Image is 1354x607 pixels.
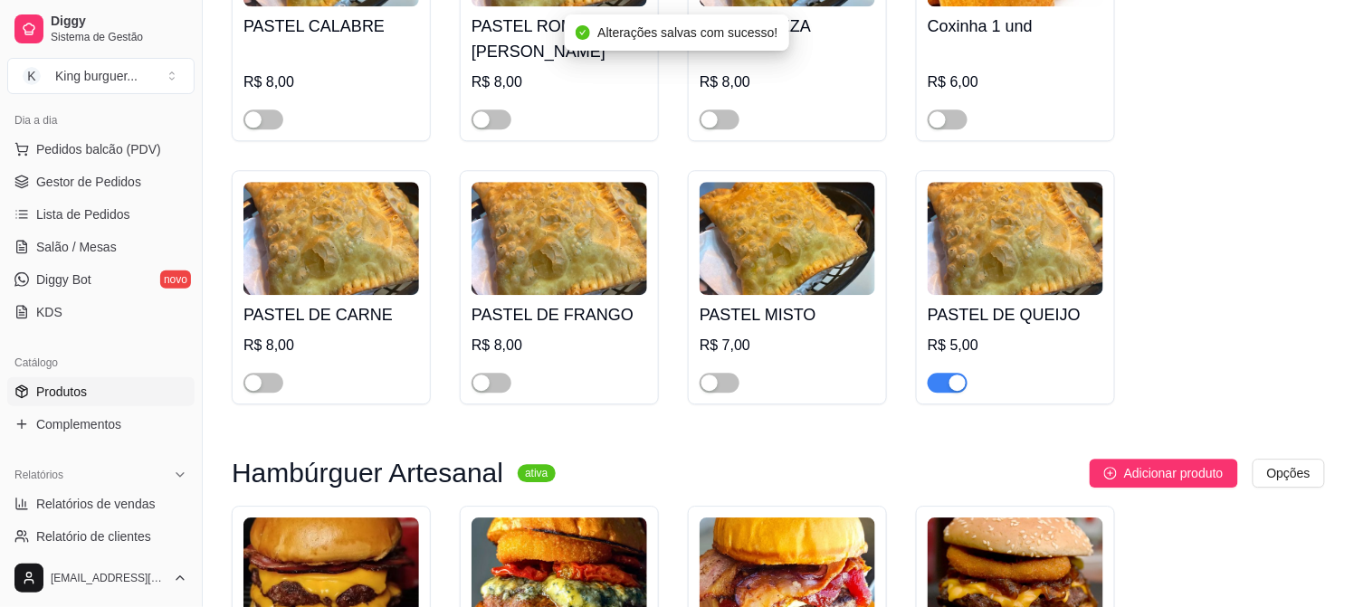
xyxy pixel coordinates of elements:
a: Produtos [7,377,195,406]
span: Lista de Pedidos [36,205,130,223]
span: Opções [1267,463,1311,483]
h4: PASTEL DE FRANGO [472,302,647,327]
a: DiggySistema de Gestão [7,7,195,51]
span: Relatórios de vendas [36,495,156,513]
span: Pedidos balcão (PDV) [36,140,161,158]
h4: PASTEL PIZZA [700,14,875,39]
span: plus-circle [1104,467,1117,479]
div: R$ 8,00 [243,335,419,356]
img: product-image [243,182,419,295]
span: Gestor de Pedidos [36,173,141,191]
button: Select a team [7,58,195,94]
span: Relatório de clientes [36,527,151,545]
h3: Hambúrguer Artesanal [232,462,503,484]
h4: PASTEL CALABRE [243,14,419,39]
button: Adicionar produto [1090,459,1238,488]
a: Relatórios de vendas [7,489,195,518]
sup: ativa [518,464,555,482]
div: R$ 8,00 [472,71,647,93]
span: Adicionar produto [1124,463,1224,483]
h4: PASTEL ROMEU & [PERSON_NAME] [472,14,647,64]
div: R$ 7,00 [700,335,875,356]
a: Gestor de Pedidos [7,167,195,196]
img: product-image [700,182,875,295]
div: Catálogo [7,348,195,377]
span: KDS [36,303,62,321]
div: R$ 8,00 [700,71,875,93]
span: Diggy [51,14,187,30]
h4: PASTEL DE CARNE [243,302,419,327]
button: Pedidos balcão (PDV) [7,135,195,164]
div: R$ 5,00 [928,335,1103,356]
h4: PASTEL DE QUEIJO [928,302,1103,327]
h4: Coxinha 1 und [928,14,1103,39]
span: check-circle [576,25,590,40]
div: R$ 6,00 [928,71,1103,93]
span: Produtos [36,383,87,401]
span: Relatórios [14,468,63,482]
span: Complementos [36,415,121,433]
a: Salão / Mesas [7,232,195,261]
a: Relatório de clientes [7,522,195,551]
img: product-image [472,182,647,295]
h4: PASTEL MISTO [700,302,875,327]
span: Diggy Bot [36,270,91,289]
span: Alterações salvas com sucesso! [597,25,777,40]
div: Dia a dia [7,106,195,135]
div: R$ 8,00 [243,71,419,93]
img: product-image [928,182,1103,295]
div: King burguer ... [55,67,138,85]
a: Complementos [7,410,195,439]
button: [EMAIL_ADDRESS][DOMAIN_NAME] [7,556,195,600]
span: [EMAIL_ADDRESS][DOMAIN_NAME] [51,571,166,585]
button: Opções [1253,459,1325,488]
div: R$ 8,00 [472,335,647,356]
a: Diggy Botnovo [7,265,195,294]
a: Lista de Pedidos [7,200,195,229]
a: KDS [7,298,195,327]
span: Sistema de Gestão [51,30,187,44]
span: Salão / Mesas [36,238,117,256]
span: K [23,67,41,85]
